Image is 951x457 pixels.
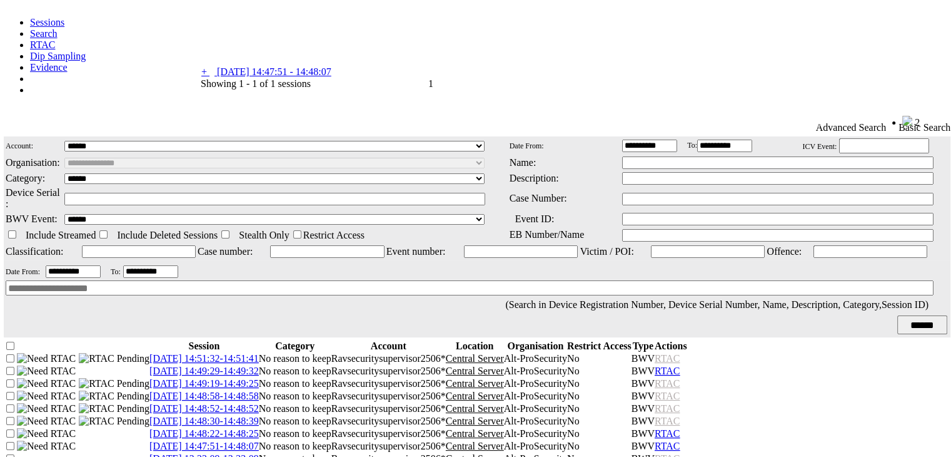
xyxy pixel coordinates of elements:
[446,391,504,401] span: Central Server
[149,340,259,352] th: Session
[79,378,149,389] img: RTAC Pending
[149,441,259,451] a: [DATE] 14:47:51-14:48:07
[149,353,259,364] span: [DATE] 14:51:32-14:51:41
[504,353,567,364] span: Alt-ProSecurity
[259,416,331,426] span: No reason to keep
[446,353,504,364] span: Central Server
[331,403,446,414] span: Ravsecuritysupervisor2506*
[149,403,259,414] a: [DATE] 14:48:52-14:48:52
[446,378,504,389] span: Central Server
[567,441,580,451] span: No
[767,246,802,257] span: Offence:
[259,378,331,389] span: No reason to keep
[655,391,680,401] span: RTAC
[30,62,68,73] a: Evidence
[30,51,86,61] a: Dip Sampling
[331,378,446,389] span: Ravsecuritysupervisor2506*
[110,265,121,279] td: To:
[30,17,64,28] a: Sessions
[631,416,655,426] span: BWV
[504,428,567,439] span: Alt-ProSecurity
[510,157,536,168] span: Name:
[504,340,567,352] th: Organisation
[259,391,331,401] span: No reason to keep
[631,391,655,401] span: BWV
[504,366,567,376] span: Alt-ProSecurity
[504,403,567,414] span: Alt-ProSecurity
[5,265,44,279] td: Date From:
[515,213,555,224] span: Event ID:
[510,229,585,240] span: EB Number/Name
[259,366,331,376] span: No reason to keep
[567,378,580,389] span: No
[504,378,567,389] span: Alt-ProSecurity
[510,193,567,203] span: Case Number:
[198,246,253,257] span: Case number:
[239,230,289,240] span: Stealth Only
[117,230,218,240] span: Include Deleted Sessions
[446,403,504,414] span: Central Server
[567,428,580,439] span: No
[631,378,655,389] span: BWV
[331,391,446,401] span: Ravsecuritysupervisor2506*
[149,416,259,426] a: [DATE] 14:48:30-14:48:39
[446,416,504,426] span: Central Server
[902,116,912,126] img: bell25.png
[655,340,687,352] th: Actions
[5,138,63,154] td: Account:
[567,416,580,426] span: No
[331,441,446,451] span: Ravsecuritysupervisor2506*
[6,157,60,168] span: Organisation:
[504,416,567,426] span: Alt-ProSecurity
[655,378,680,389] span: RTAC
[567,340,631,352] th: Restrict Access
[16,440,76,453] img: Need RTAC
[655,353,680,364] span: RTAC
[505,299,928,310] span: (Search in Device Registration Number, Device Serial Number, Name, Description, Category,Session ID)
[6,246,63,257] span: Classification:
[30,39,55,50] a: RTAC
[898,122,950,133] span: Basic Search
[631,340,655,352] th: Type
[331,353,446,364] span: Ravsecuritysupervisor2506*
[259,403,331,414] span: No reason to keep
[655,416,680,426] span: RTAC
[79,416,149,427] img: RTAC Pending
[655,403,680,414] span: RTAC
[631,366,655,376] span: BWV
[331,366,446,376] span: Ravsecuritysupervisor2506*
[631,428,655,439] span: BWV
[6,187,60,209] span: Device Serial :
[655,441,680,452] a: RTAC
[16,403,76,415] img: Need RTAC
[149,391,259,401] a: [DATE] 14:48:58-14:48:58
[580,246,634,257] span: Victim / POI:
[446,428,504,439] span: Central Server
[149,428,259,439] a: [DATE] 14:48:22-14:48:25
[655,366,680,376] span: RTAC
[149,366,259,376] a: [DATE] 14:49:29-14:49:32
[386,246,446,257] span: Event number:
[259,353,331,364] span: No reason to keep
[79,391,149,402] img: RTAC Pending
[5,212,63,226] td: BWV Event:
[16,377,76,390] img: Need RTAC
[79,353,149,364] img: RTAC Pending
[655,428,680,439] a: RTAC
[5,171,63,185] td: Category:
[510,173,559,183] span: Description:
[631,441,655,451] span: BWV
[631,403,655,414] span: BWV
[16,390,76,403] img: Need RTAC
[331,428,446,439] span: Ravsecuritysupervisor2506*
[687,138,784,154] td: To:
[655,366,680,377] a: RTAC
[567,403,580,414] span: No
[30,28,58,39] a: Search
[79,403,149,414] img: RTAC Pending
